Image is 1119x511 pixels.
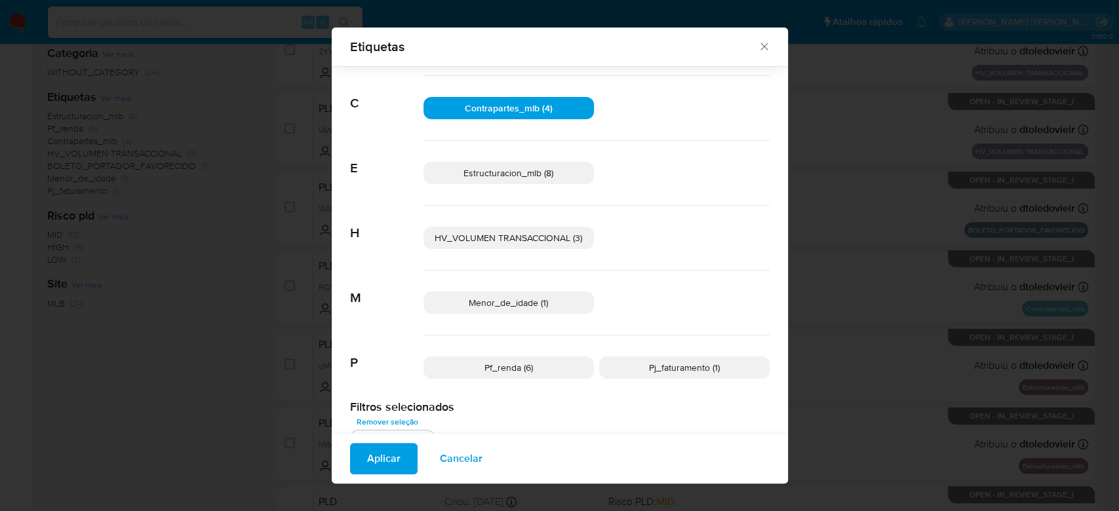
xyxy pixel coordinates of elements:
[357,415,418,428] span: Remover seleção
[599,356,770,379] div: Pj_faturamento (1)
[469,296,548,309] span: Menor_de_idade (1)
[435,231,582,244] span: HV_VOLUMEN TRANSACCIONAL (3)
[350,400,770,414] h2: Filtros selecionados
[484,361,533,374] span: Pf_renda (6)
[649,361,720,374] span: Pj_faturamento (1)
[350,335,423,371] span: P
[350,141,423,176] span: E
[463,166,553,180] span: Estructuracion_mlb (8)
[350,443,418,474] button: Aplicar
[423,97,594,119] div: Contrapartes_mlb (4)
[423,292,594,314] div: Menor_de_idade (1)
[465,102,553,115] span: Contrapartes_mlb (4)
[367,444,401,473] span: Aplicar
[350,271,423,306] span: M
[353,432,422,444] div: Contrapartes_mlb
[423,356,594,379] div: Pf_renda (6)
[423,162,594,184] div: Estructuracion_mlb (8)
[423,227,594,249] div: HV_VOLUMEN TRANSACCIONAL (3)
[350,206,423,241] span: H
[350,40,758,53] span: Etiquetas
[423,443,500,474] button: Cancelar
[440,444,482,473] span: Cancelar
[350,76,423,111] span: C
[758,40,770,52] button: Fechar
[350,414,425,430] button: Remover seleção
